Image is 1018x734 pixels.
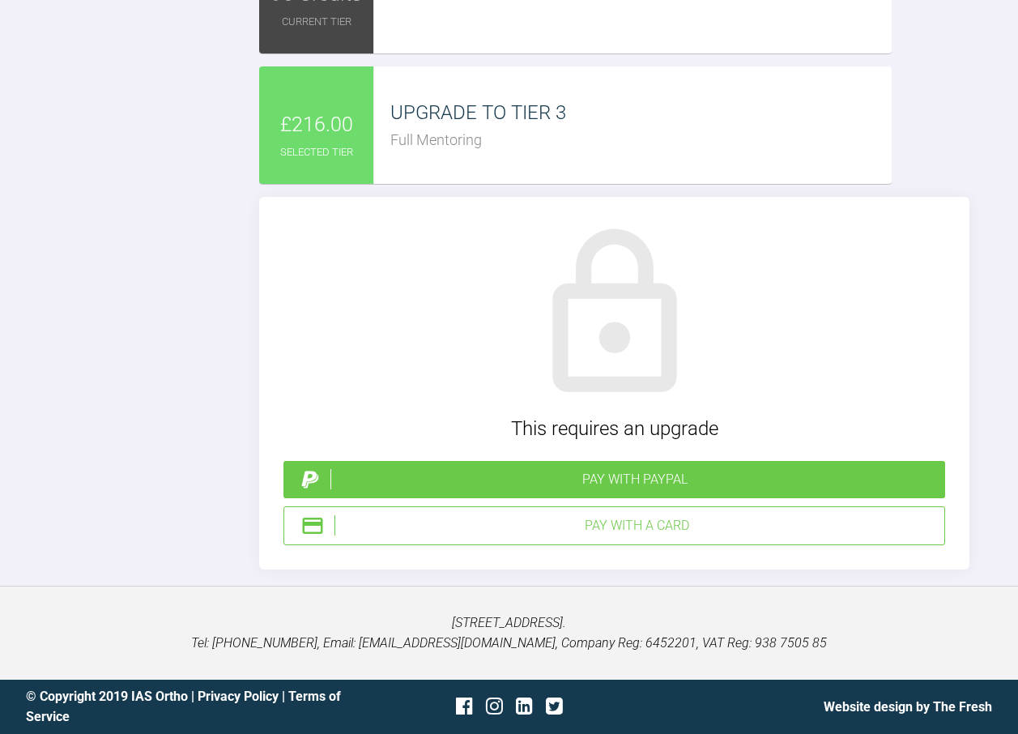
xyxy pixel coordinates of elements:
span: UPGRADE TO TIER 3 [390,101,566,124]
div: © Copyright 2019 IAS Ortho | | [26,686,348,728]
img: lock.6dc949b6.svg [522,221,708,408]
div: Pay with a Card [334,515,938,536]
div: Pay with PayPal [330,469,939,490]
span: £216.00 [280,109,353,141]
div: Full Mentoring [390,129,892,152]
img: paypal.a7a4ce45.svg [298,467,322,492]
div: This requires an upgrade [283,413,945,444]
a: Website design by The Fresh [824,699,992,715]
img: stripeIcon.ae7d7783.svg [300,514,325,538]
p: [STREET_ADDRESS]. Tel: [PHONE_NUMBER], Email: [EMAIL_ADDRESS][DOMAIN_NAME], Company Reg: 6452201,... [26,612,992,654]
a: Privacy Policy [198,689,279,704]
